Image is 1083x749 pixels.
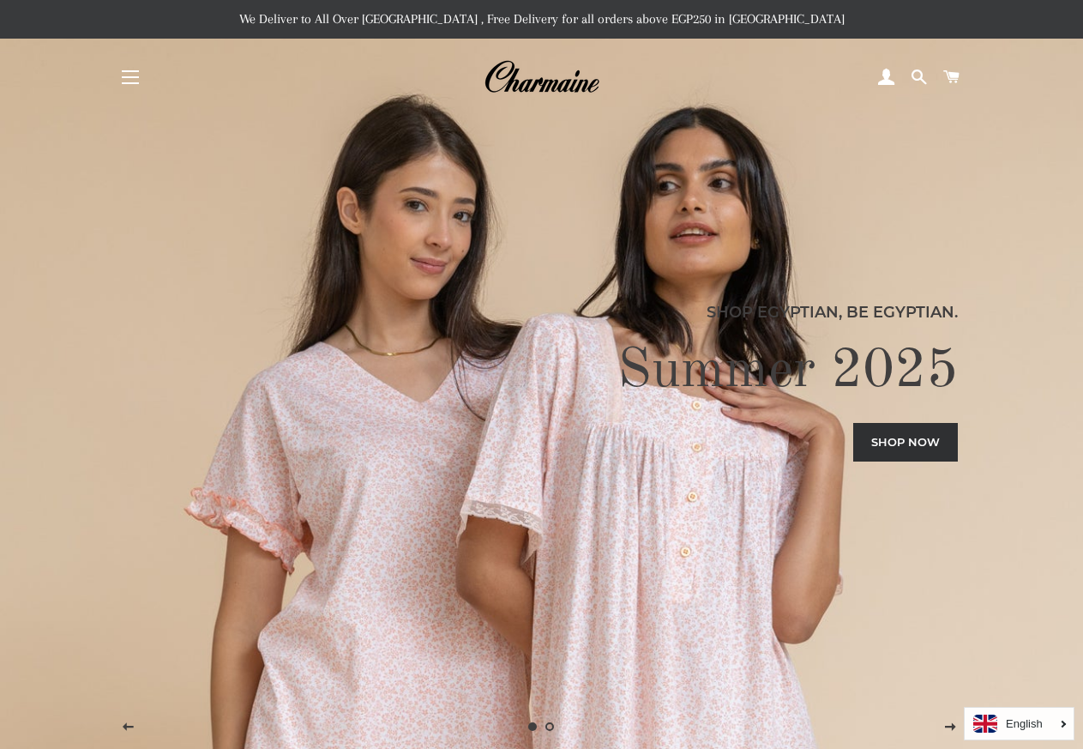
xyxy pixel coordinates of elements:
a: English [973,715,1065,733]
button: Next slide [929,706,972,749]
a: Slide 1, current [525,718,542,735]
a: Shop now [853,423,958,461]
button: Previous slide [106,706,149,749]
p: Shop Egyptian, Be Egyptian. [125,300,958,324]
i: English [1006,718,1043,729]
img: Charmaine Egypt [484,58,599,96]
h2: Summer 2025 [125,337,958,406]
a: Load slide 2 [542,718,559,735]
